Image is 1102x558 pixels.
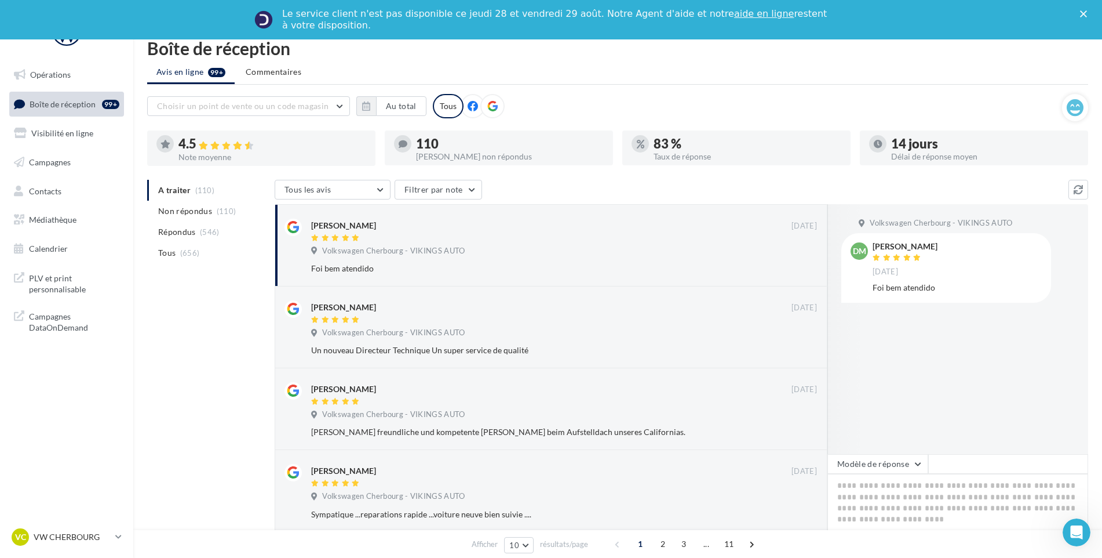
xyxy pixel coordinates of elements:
[311,383,376,395] div: [PERSON_NAME]
[180,248,200,258] span: (656)
[29,309,119,334] span: Campagnes DataOnDemand
[853,245,866,257] span: DM
[158,247,176,259] span: Tous
[654,535,672,553] span: 2
[791,303,817,313] span: [DATE]
[246,66,301,78] span: Commentaires
[311,302,376,313] div: [PERSON_NAME]
[509,541,519,550] span: 10
[472,539,498,550] span: Afficher
[870,218,1012,229] span: Volkswagen Cherbourg - VIKINGS AUTO
[275,180,391,200] button: Tous les avis
[7,208,126,232] a: Médiathèque
[178,153,366,161] div: Note moyenne
[158,226,196,238] span: Répondus
[891,153,1079,161] div: Délai de réponse moyen
[178,137,366,151] div: 4.5
[102,100,119,109] div: 99+
[147,96,350,116] button: Choisir un point de vente ou un code magasin
[311,426,742,438] div: [PERSON_NAME] freundliche und kompetente [PERSON_NAME] beim Aufstelldach unseres Californias.
[322,410,465,420] span: Volkswagen Cherbourg - VIKINGS AUTO
[29,270,119,295] span: PLV et print personnalisable
[254,10,273,29] img: Profile image for Service-Client
[873,282,1042,294] div: Foi bem atendido
[791,221,817,231] span: [DATE]
[674,535,693,553] span: 3
[284,184,331,194] span: Tous les avis
[7,121,126,146] a: Visibilité en ligne
[311,263,742,274] div: Foi bem atendido
[322,491,465,502] span: Volkswagen Cherbourg - VIKINGS AUTO
[311,509,742,520] div: Sympatique ...reparations rapide ...voiture neuve bien suivie ....
[322,246,465,256] span: Volkswagen Cherbourg - VIKINGS AUTO
[7,92,126,117] a: Boîte de réception99+
[416,153,604,161] div: [PERSON_NAME] non répondus
[7,63,126,87] a: Opérations
[311,465,376,477] div: [PERSON_NAME]
[376,96,426,116] button: Au total
[31,128,93,138] span: Visibilité en ligne
[282,8,829,31] div: Le service client n'est pas disponible ce jeudi 28 et vendredi 29 août. Notre Agent d'aide et not...
[540,539,588,550] span: résultats/page
[7,304,126,338] a: Campagnes DataOnDemand
[311,220,376,231] div: [PERSON_NAME]
[30,70,71,79] span: Opérations
[734,8,794,19] a: aide en ligne
[791,385,817,395] span: [DATE]
[158,205,212,217] span: Non répondus
[30,99,96,108] span: Boîte de réception
[1063,519,1090,546] iframe: Intercom live chat
[157,101,329,111] span: Choisir un point de vente ou un code magasin
[356,96,426,116] button: Au total
[147,39,1088,57] div: Boîte de réception
[873,242,937,251] div: [PERSON_NAME]
[7,179,126,204] a: Contacts
[15,531,26,543] span: VC
[217,206,236,216] span: (110)
[504,537,534,553] button: 10
[654,137,841,150] div: 83 %
[322,328,465,338] span: Volkswagen Cherbourg - VIKINGS AUTO
[433,94,464,118] div: Tous
[29,186,61,195] span: Contacts
[873,267,898,277] span: [DATE]
[29,215,76,224] span: Médiathèque
[791,466,817,477] span: [DATE]
[827,454,928,474] button: Modèle de réponse
[7,150,126,175] a: Campagnes
[1080,10,1092,17] div: Fermer
[720,535,739,553] span: 11
[631,535,649,553] span: 1
[200,227,220,237] span: (546)
[416,137,604,150] div: 110
[29,244,68,253] span: Calendrier
[7,237,126,261] a: Calendrier
[311,345,742,356] div: Un nouveau Directeur Technique Un super service de qualité
[395,180,482,200] button: Filtrer par note
[7,266,126,300] a: PLV et print personnalisable
[697,535,716,553] span: ...
[891,137,1079,150] div: 14 jours
[29,157,71,167] span: Campagnes
[654,153,841,161] div: Taux de réponse
[34,531,111,543] p: VW CHERBOURG
[9,526,124,548] a: VC VW CHERBOURG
